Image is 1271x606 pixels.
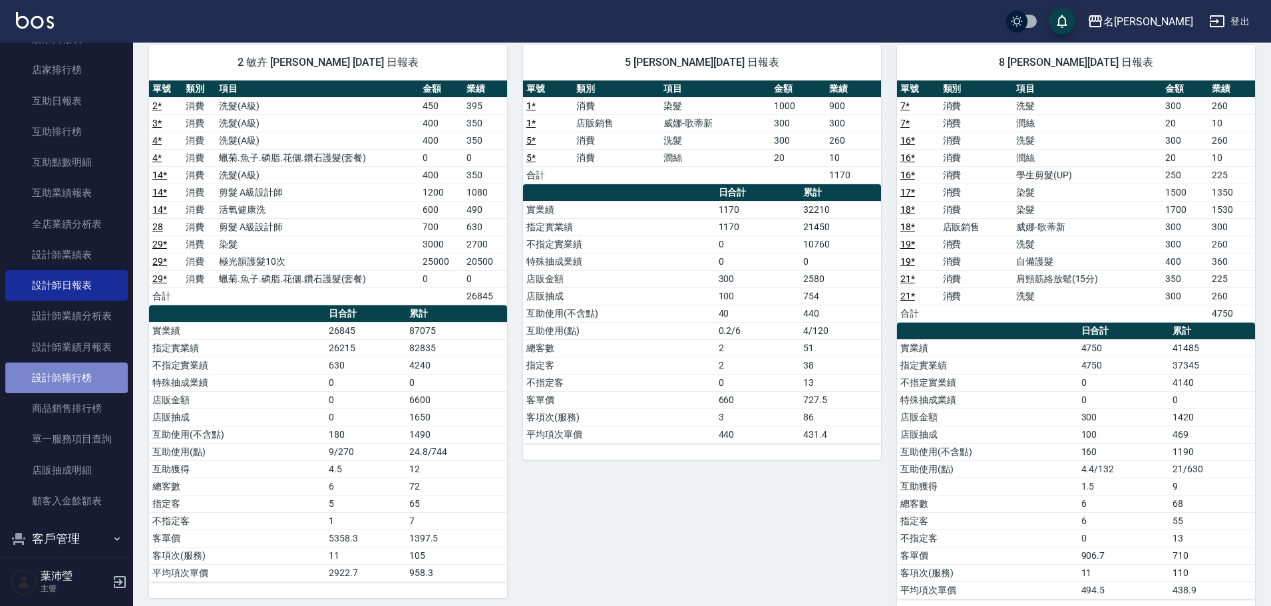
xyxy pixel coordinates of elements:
td: 合計 [149,287,182,305]
span: 5 [PERSON_NAME][DATE] 日報表 [539,56,865,69]
td: 1200 [419,184,463,201]
th: 累計 [406,305,507,323]
td: 24.8/744 [406,443,507,460]
td: 剪髮 A級設計師 [216,184,419,201]
td: 21/630 [1169,460,1255,478]
span: 8 [PERSON_NAME][DATE] 日報表 [913,56,1239,69]
td: 0 [715,374,800,391]
td: 指定客 [149,495,325,512]
td: 互助使用(不含點) [149,426,325,443]
td: 互助使用(點) [149,443,325,460]
td: 1700 [1162,201,1208,218]
td: 0 [325,391,406,408]
a: 28 [152,222,163,232]
th: 項目 [660,80,771,98]
td: 300 [1162,97,1208,114]
td: 13 [800,374,881,391]
td: 0 [325,374,406,391]
td: 消費 [940,201,1013,218]
th: 類別 [573,80,660,98]
td: 100 [715,287,800,305]
td: 105 [406,547,507,564]
td: 5358.3 [325,530,406,547]
td: 0 [715,235,800,253]
button: 客戶管理 [5,522,128,556]
td: 店販金額 [897,408,1078,426]
td: 490 [463,201,507,218]
td: 極光韻護髮10次 [216,253,419,270]
td: 82835 [406,339,507,357]
td: 0 [1169,391,1255,408]
td: 32210 [800,201,881,218]
td: 630 [325,357,406,374]
td: 10 [826,149,881,166]
td: 特殊抽成業績 [897,391,1078,408]
td: 店販抽成 [523,287,715,305]
th: 金額 [1162,80,1208,98]
th: 業績 [826,80,881,98]
td: 350 [1162,270,1208,287]
td: 0 [419,270,463,287]
td: 6 [325,478,406,495]
td: 0 [1078,391,1170,408]
td: 指定實業績 [149,339,325,357]
td: 客單價 [897,547,1078,564]
td: 13 [1169,530,1255,547]
td: 300 [1162,218,1208,235]
td: 指定實業績 [523,218,715,235]
th: 累計 [1169,323,1255,340]
td: 指定客 [523,357,715,374]
td: 395 [463,97,507,114]
table: a dense table [897,80,1255,323]
td: 肩頸筋絡放鬆(15分) [1013,270,1162,287]
td: 活氧健康洗 [216,201,419,218]
td: 350 [463,132,507,149]
a: 設計師業績月報表 [5,332,128,363]
td: 剪髮 A級設計師 [216,218,419,235]
td: 消費 [940,235,1013,253]
td: 消費 [182,218,216,235]
td: 400 [1162,253,1208,270]
td: 染髮 [1013,201,1162,218]
td: 洗髮(A級) [216,132,419,149]
td: 300 [715,270,800,287]
td: 1170 [715,218,800,235]
td: 互助獲得 [149,460,325,478]
td: 客項次(服務) [897,564,1078,581]
td: 300 [771,132,826,149]
table: a dense table [149,305,507,582]
td: 710 [1169,547,1255,564]
td: 2 [715,339,800,357]
td: 總客數 [523,339,715,357]
td: 不指定實業績 [523,235,715,253]
td: 6 [1078,512,1170,530]
td: 2 [715,357,800,374]
th: 日合計 [325,305,406,323]
th: 業績 [463,80,507,98]
td: 1190 [1169,443,1255,460]
td: 300 [1162,132,1208,149]
td: 消費 [940,253,1013,270]
td: 1420 [1169,408,1255,426]
div: 名[PERSON_NAME] [1103,13,1193,30]
td: 4240 [406,357,507,374]
th: 項目 [216,80,419,98]
td: 400 [419,132,463,149]
td: 平均項次單價 [149,564,325,581]
td: 消費 [940,149,1013,166]
td: 906.7 [1078,547,1170,564]
td: 0 [419,149,463,166]
td: 350 [463,114,507,132]
td: 2922.7 [325,564,406,581]
td: 1 [325,512,406,530]
th: 單號 [149,80,182,98]
td: 4140 [1169,374,1255,391]
td: 消費 [573,132,660,149]
img: Person [11,569,37,595]
td: 互助使用(點) [897,460,1078,478]
td: 1000 [771,97,826,114]
td: 21450 [800,218,881,235]
td: 260 [1208,287,1255,305]
td: 260 [1208,132,1255,149]
button: 員工及薪資 [5,556,128,591]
